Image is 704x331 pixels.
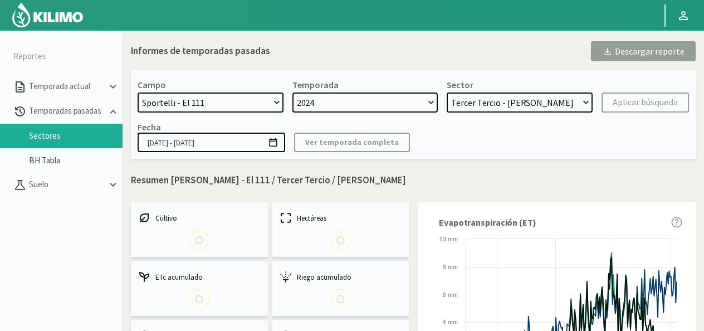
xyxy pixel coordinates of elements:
[27,105,107,118] p: Temporadas pasadas
[138,270,261,284] div: ETc acumulado
[131,173,696,188] p: Resumen [PERSON_NAME] - El 111 / Tercer Tercio / [PERSON_NAME]
[131,261,268,316] kil-mini-card: report-summary-cards.ACCUMULATED_ETC
[138,211,261,225] div: Cultivo
[447,79,473,90] div: Sector
[325,284,356,314] img: Loading...
[11,2,84,28] img: Kilimo
[27,178,107,191] p: Suelo
[184,284,214,314] img: Loading...
[439,216,536,229] span: Evapotranspiración (ET)
[443,319,458,325] text: 4 mm
[439,236,458,242] text: 10 mm
[292,79,339,90] div: Temporada
[138,79,166,90] div: Campo
[29,131,123,141] a: Sectores
[279,211,403,225] div: Hectáreas
[184,225,214,255] img: Loading...
[138,121,161,133] div: Fecha
[27,80,107,93] p: Temporada actual
[29,155,123,165] a: BH Tabla
[272,202,409,257] kil-mini-card: report-summary-cards.HECTARES
[131,44,270,59] div: Informes de temporadas pasadas
[272,261,409,316] kil-mini-card: report-summary-cards.ACCUMULATED_IRRIGATION
[443,291,458,298] text: 6 mm
[325,225,356,255] img: Loading...
[443,264,458,270] text: 8 mm
[138,133,285,152] input: dd/mm/yyyy - dd/mm/yyyy
[131,202,268,257] kil-mini-card: report-summary-cards.CROP
[279,270,403,284] div: Riego acumulado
